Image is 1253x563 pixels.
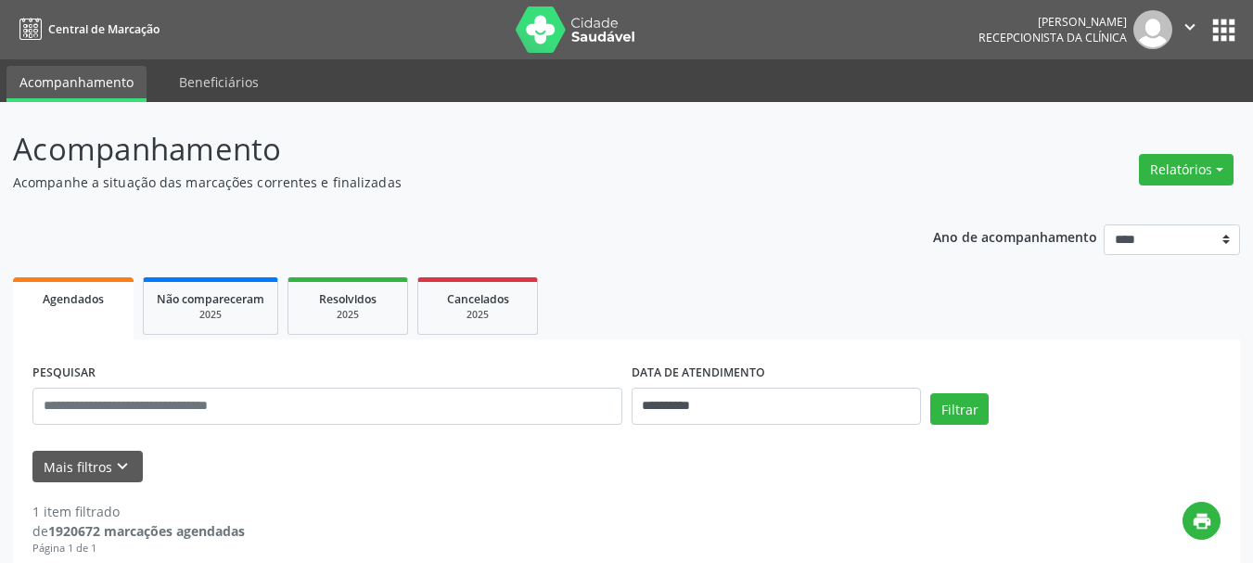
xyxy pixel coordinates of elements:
a: Acompanhamento [6,66,147,102]
i: print [1192,511,1212,531]
span: Recepcionista da clínica [978,30,1127,45]
img: img [1133,10,1172,49]
p: Ano de acompanhamento [933,224,1097,248]
div: 2025 [157,308,264,322]
div: Página 1 de 1 [32,541,245,557]
button: Filtrar [930,393,989,425]
span: Central de Marcação [48,21,160,37]
span: Agendados [43,291,104,307]
i: keyboard_arrow_down [112,456,133,477]
strong: 1920672 marcações agendadas [48,522,245,540]
div: 1 item filtrado [32,502,245,521]
button: Relatórios [1139,154,1234,186]
p: Acompanhamento [13,126,872,173]
div: 2025 [431,308,524,322]
button: apps [1208,14,1240,46]
button: Mais filtroskeyboard_arrow_down [32,451,143,483]
div: 2025 [301,308,394,322]
a: Beneficiários [166,66,272,98]
p: Acompanhe a situação das marcações correntes e finalizadas [13,173,872,192]
label: PESQUISAR [32,359,96,388]
label: DATA DE ATENDIMENTO [632,359,765,388]
span: Não compareceram [157,291,264,307]
div: [PERSON_NAME] [978,14,1127,30]
div: de [32,521,245,541]
button:  [1172,10,1208,49]
span: Cancelados [447,291,509,307]
span: Resolvidos [319,291,377,307]
button: print [1183,502,1221,540]
a: Central de Marcação [13,14,160,45]
i:  [1180,17,1200,37]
